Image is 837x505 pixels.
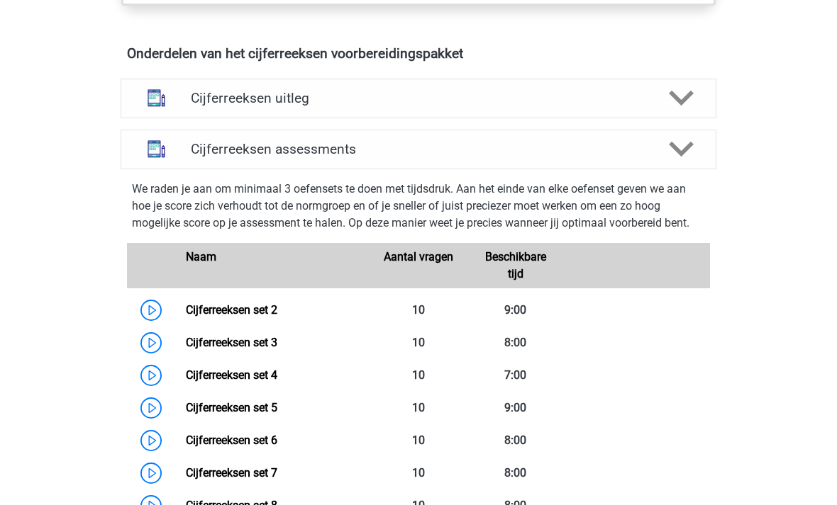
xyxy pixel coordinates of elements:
[467,249,564,283] div: Beschikbare tijd
[186,433,277,447] a: Cijferreeksen set 6
[186,303,277,317] a: Cijferreeksen set 2
[186,401,277,414] a: Cijferreeksen set 5
[186,336,277,349] a: Cijferreeksen set 3
[186,368,277,382] a: Cijferreeksen set 4
[132,181,705,232] p: We raden je aan om minimaal 3 oefensets te doen met tijdsdruk. Aan het einde van elke oefenset ge...
[115,130,722,169] a: assessments Cijferreeksen assessments
[370,249,467,283] div: Aantal vragen
[186,466,277,480] a: Cijferreeksen set 7
[175,249,370,283] div: Naam
[191,90,646,106] h4: Cijferreeksen uitleg
[138,131,174,167] img: cijferreeksen assessments
[191,141,646,157] h4: Cijferreeksen assessments
[115,79,722,118] a: uitleg Cijferreeksen uitleg
[138,80,174,116] img: cijferreeksen uitleg
[127,45,710,62] h4: Onderdelen van het cijferreeksen voorbereidingspakket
